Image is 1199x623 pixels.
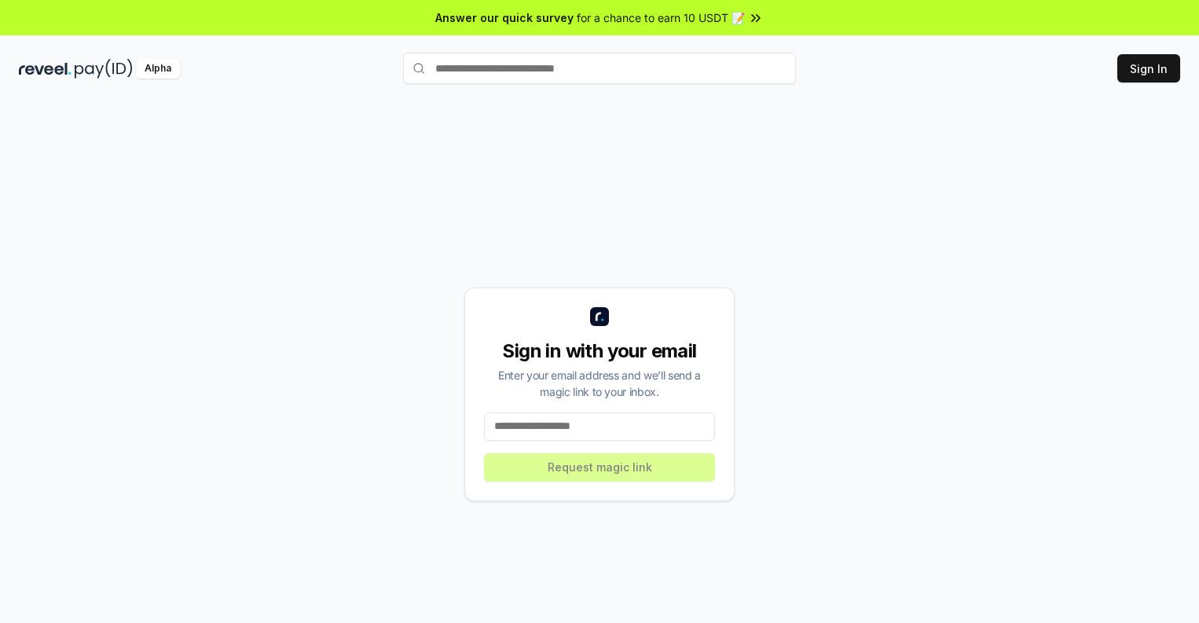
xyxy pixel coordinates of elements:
[577,9,745,26] span: for a chance to earn 10 USDT 📝
[1117,54,1180,82] button: Sign In
[136,59,180,79] div: Alpha
[590,307,609,326] img: logo_small
[19,59,71,79] img: reveel_dark
[435,9,574,26] span: Answer our quick survey
[484,367,715,400] div: Enter your email address and we’ll send a magic link to your inbox.
[75,59,133,79] img: pay_id
[484,339,715,364] div: Sign in with your email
